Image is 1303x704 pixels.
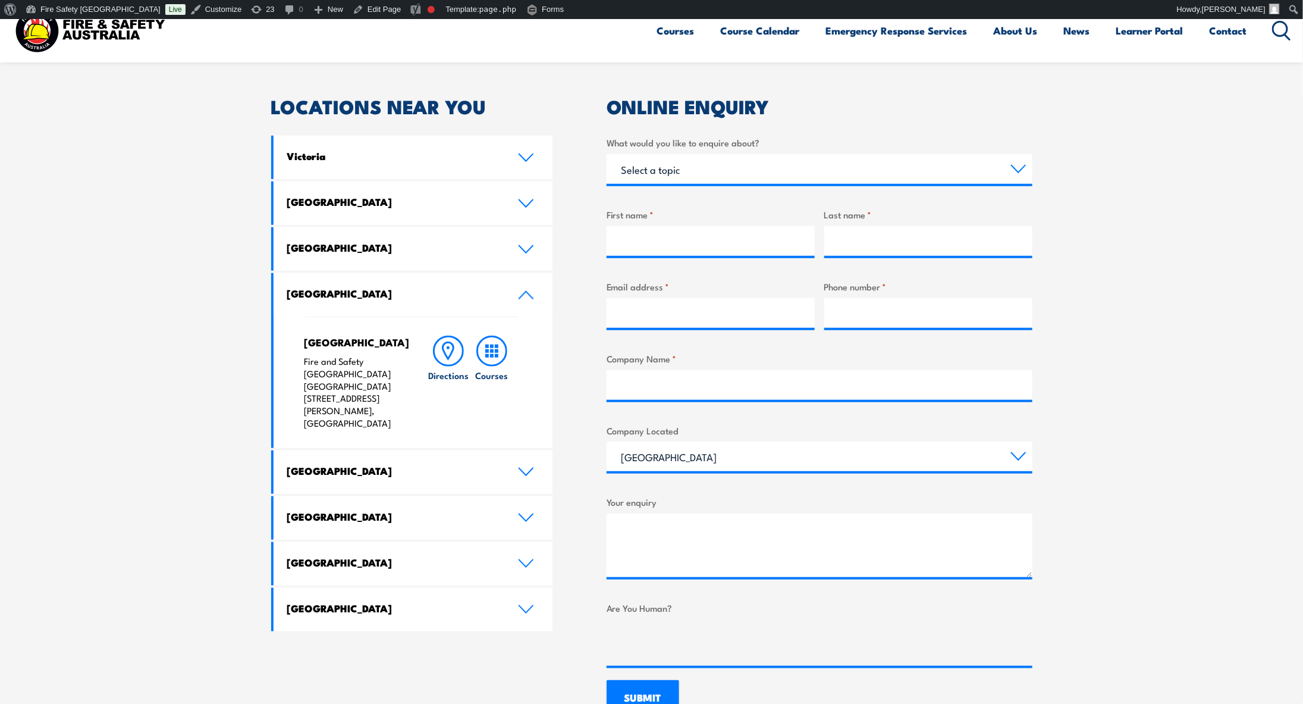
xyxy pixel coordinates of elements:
h4: [GEOGRAPHIC_DATA] [304,336,404,349]
h4: [GEOGRAPHIC_DATA] [287,556,500,569]
p: Fire and Safety [GEOGRAPHIC_DATA] [GEOGRAPHIC_DATA] [STREET_ADDRESS][PERSON_NAME], [GEOGRAPHIC_DATA] [304,355,404,430]
a: [GEOGRAPHIC_DATA] [274,273,553,317]
a: Courses [470,336,513,430]
h4: [GEOGRAPHIC_DATA] [287,464,500,477]
a: [GEOGRAPHIC_DATA] [274,588,553,631]
label: Email address [607,280,815,293]
a: [GEOGRAPHIC_DATA] [274,182,553,225]
h4: Victoria [287,149,500,162]
a: Learner Portal [1116,15,1183,46]
a: Emergency Response Services [826,15,968,46]
a: About Us [994,15,1038,46]
h4: [GEOGRAPHIC_DATA] [287,195,500,208]
a: Live [165,4,186,15]
label: Are You Human? [607,601,1032,615]
h2: LOCATIONS NEAR YOU [271,98,553,114]
a: Directions [427,336,470,430]
a: [GEOGRAPHIC_DATA] [274,450,553,494]
a: [GEOGRAPHIC_DATA] [274,542,553,586]
a: [GEOGRAPHIC_DATA] [274,227,553,271]
a: Victoria [274,136,553,179]
span: page.php [479,5,517,14]
label: Company Located [607,424,1032,437]
h4: [GEOGRAPHIC_DATA] [287,510,500,523]
iframe: reCAPTCHA [607,619,787,666]
h4: [GEOGRAPHIC_DATA] [287,241,500,254]
h6: Directions [428,369,469,381]
a: Contact [1210,15,1247,46]
label: First name [607,208,815,221]
label: What would you like to enquire about? [607,136,1032,149]
a: News [1064,15,1090,46]
a: Course Calendar [721,15,800,46]
label: Company Name [607,352,1032,365]
a: Courses [657,15,695,46]
div: Focus keyphrase not set [428,6,435,13]
h4: [GEOGRAPHIC_DATA] [287,287,500,300]
h2: ONLINE ENQUIRY [607,98,1032,114]
h4: [GEOGRAPHIC_DATA] [287,602,500,615]
label: Your enquiry [607,495,1032,509]
label: Last name [824,208,1032,221]
span: [PERSON_NAME] [1202,5,1266,14]
h6: Courses [475,369,508,381]
label: Phone number [824,280,1032,293]
a: [GEOGRAPHIC_DATA] [274,496,553,540]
